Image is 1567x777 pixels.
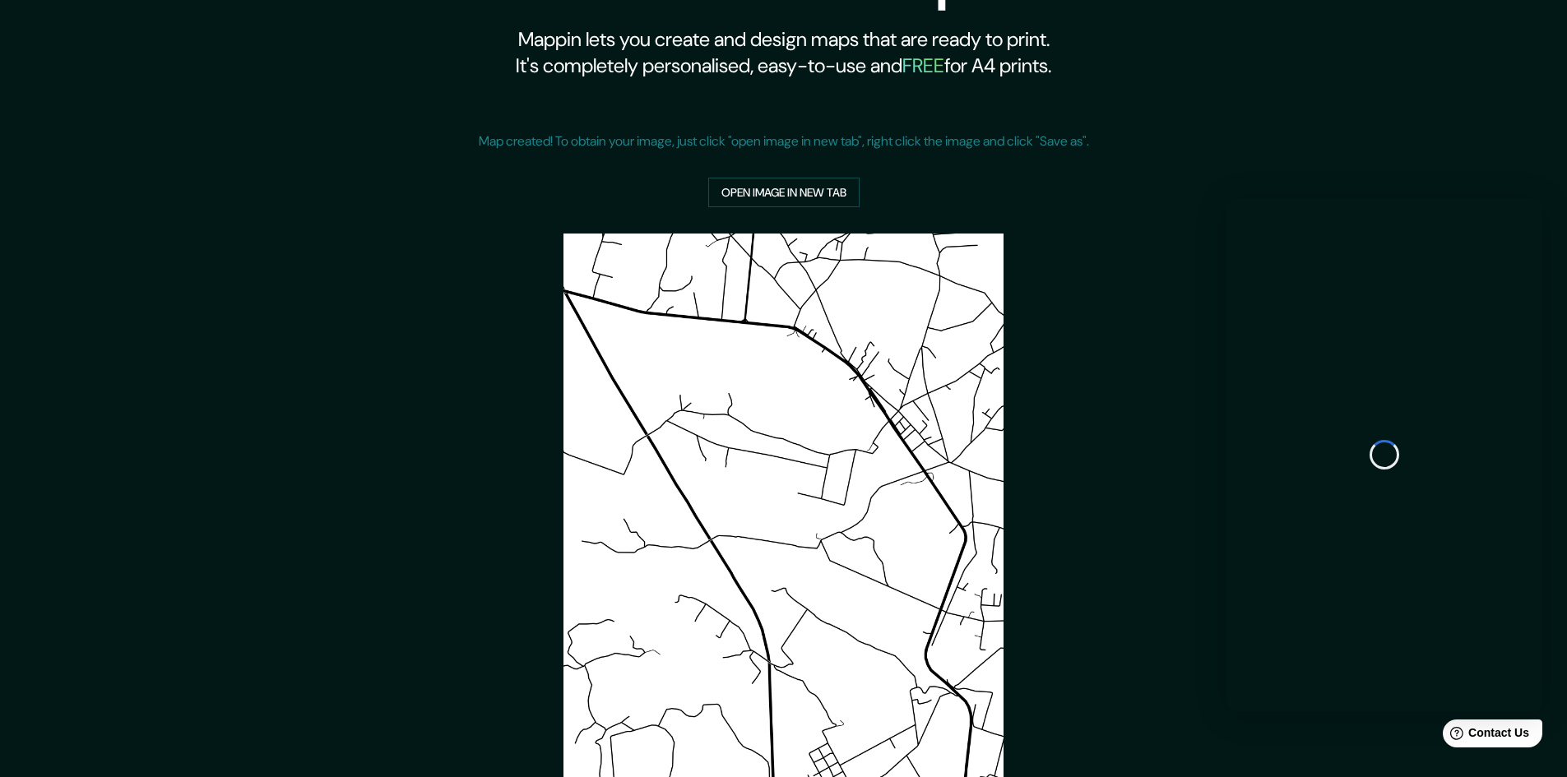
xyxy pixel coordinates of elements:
[708,178,860,208] a: Open image in new tab
[1226,198,1542,711] iframe: Help widget
[1421,713,1549,759] iframe: Help widget launcher
[902,53,944,78] h5: FREE
[380,26,1188,79] h2: Mappin lets you create and design maps that are ready to print. It's completely personalised, eas...
[479,132,1089,151] p: Map created! To obtain your image, just click "open image in new tab", right click the image and ...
